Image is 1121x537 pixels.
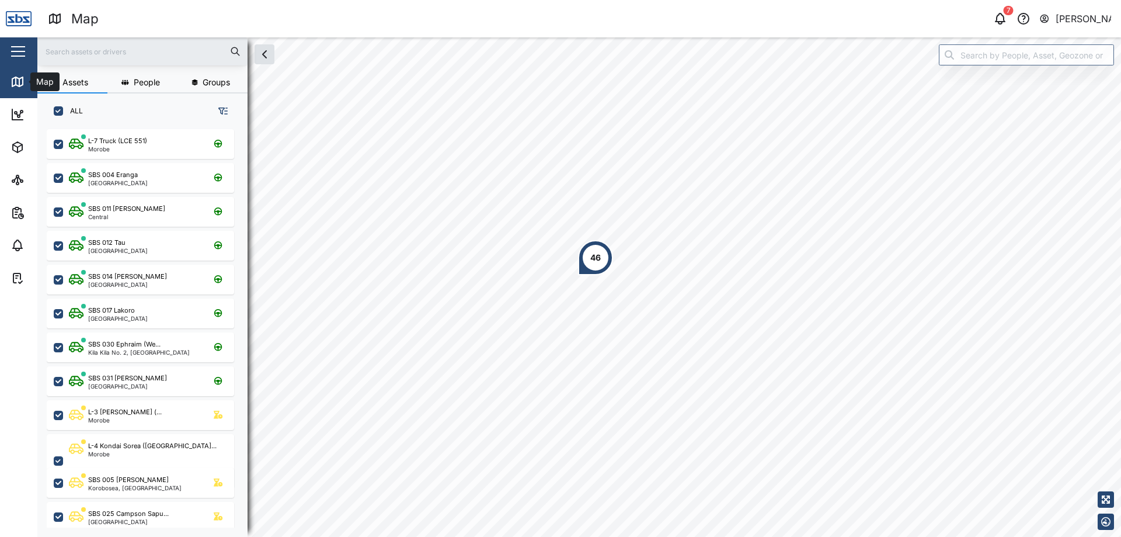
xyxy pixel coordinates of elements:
div: [GEOGRAPHIC_DATA] [88,282,167,287]
div: SBS 012 Tau [88,238,126,248]
div: [PERSON_NAME] [1056,12,1112,26]
input: Search by People, Asset, Geozone or Place [939,44,1114,65]
div: SBS 030 Ephraim (We... [88,339,161,349]
div: Map [71,9,99,29]
span: Groups [203,78,230,86]
div: [GEOGRAPHIC_DATA] [88,180,148,186]
div: SBS 011 [PERSON_NAME] [88,204,165,214]
div: Korobosea, [GEOGRAPHIC_DATA] [88,485,182,491]
div: Reports [30,206,70,219]
div: SBS 014 [PERSON_NAME] [88,272,167,282]
div: [GEOGRAPHIC_DATA] [88,248,148,254]
div: SBS 004 Eranga [88,170,138,180]
div: 7 [1004,6,1014,15]
div: L-7 Truck (LCE 551) [88,136,147,146]
div: Central [88,214,165,220]
div: SBS 031 [PERSON_NAME] [88,373,167,383]
div: Map [30,75,57,88]
input: Search assets or drivers [44,43,241,60]
div: Tasks [30,272,62,285]
span: Assets [62,78,88,86]
div: Dashboard [30,108,83,121]
div: grid [47,125,247,528]
div: L-3 [PERSON_NAME] (... [88,407,162,417]
div: SBS 025 Campson Sapu... [88,509,169,519]
div: Morobe [88,146,147,152]
div: SBS 005 [PERSON_NAME] [88,475,169,485]
div: Assets [30,141,67,154]
div: [GEOGRAPHIC_DATA] [88,519,169,525]
div: [GEOGRAPHIC_DATA] [88,383,167,389]
div: Map marker [578,240,613,275]
canvas: Map [37,37,1121,537]
div: Morobe [88,417,162,423]
label: ALL [63,106,83,116]
div: Morobe [88,451,217,457]
div: [GEOGRAPHIC_DATA] [88,316,148,321]
div: Kila Kila No. 2, [GEOGRAPHIC_DATA] [88,349,190,355]
div: SBS 017 Lakoro [88,306,135,316]
div: L-4 Kondai Sorea ([GEOGRAPHIC_DATA]... [88,441,217,451]
img: Main Logo [6,6,32,32]
div: Alarms [30,239,67,252]
div: Sites [30,174,58,186]
span: People [134,78,160,86]
button: [PERSON_NAME] [1039,11,1112,27]
div: 46 [590,251,601,264]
